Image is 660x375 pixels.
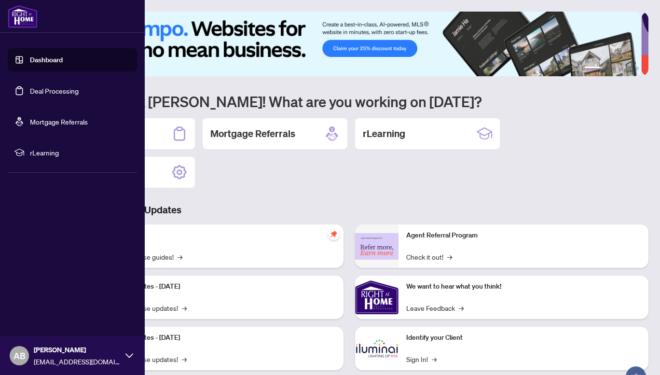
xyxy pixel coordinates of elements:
[101,333,336,343] p: Platform Updates - [DATE]
[178,251,182,262] span: →
[604,67,608,70] button: 2
[621,341,650,370] button: Open asap
[619,67,623,70] button: 4
[328,228,340,240] span: pushpin
[627,67,631,70] button: 5
[612,67,616,70] button: 3
[635,67,639,70] button: 6
[406,281,641,292] p: We want to hear what you think!
[50,92,648,111] h1: Welcome back [PERSON_NAME]! What are you working on [DATE]?
[432,354,437,364] span: →
[50,12,641,76] img: Slide 0
[355,327,399,370] img: Identify your Client
[210,127,295,140] h2: Mortgage Referrals
[355,276,399,319] img: We want to hear what you think!
[406,354,437,364] a: Sign In!→
[30,56,63,64] a: Dashboard
[363,127,405,140] h2: rLearning
[34,345,121,355] span: [PERSON_NAME]
[406,230,641,241] p: Agent Referral Program
[355,233,399,260] img: Agent Referral Program
[182,303,187,313] span: →
[30,86,79,95] a: Deal Processing
[30,147,130,158] span: rLearning
[14,349,26,362] span: AB
[459,303,464,313] span: →
[30,117,88,126] a: Mortgage Referrals
[406,303,464,313] a: Leave Feedback→
[182,354,187,364] span: →
[101,230,336,241] p: Self-Help
[406,251,452,262] a: Check it out!→
[34,356,121,367] span: [EMAIL_ADDRESS][DOMAIN_NAME]
[50,203,648,217] h3: Brokerage & Industry Updates
[585,67,600,70] button: 1
[8,5,38,28] img: logo
[447,251,452,262] span: →
[101,281,336,292] p: Platform Updates - [DATE]
[406,333,641,343] p: Identify your Client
